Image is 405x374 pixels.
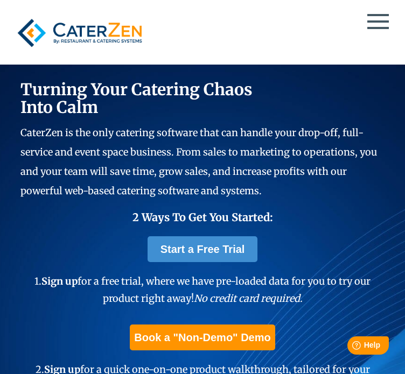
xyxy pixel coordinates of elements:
iframe: Help widget launcher [309,332,393,362]
span: 2 Ways To Get You Started: [132,210,273,224]
span: 1. for a free trial, where we have pre-loaded data for you to try our product right away! [34,275,371,305]
a: Book a "Non-Demo" Demo [130,324,275,350]
span: CaterZen is the only catering software that can handle your drop-off, full-service and event spac... [20,126,377,197]
span: Sign up [41,275,78,287]
img: caterzen [12,12,147,53]
a: Start a Free Trial [148,236,258,262]
em: No credit card required. [194,292,303,305]
span: Turning Your Catering Chaos Into Calm [20,79,253,117]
